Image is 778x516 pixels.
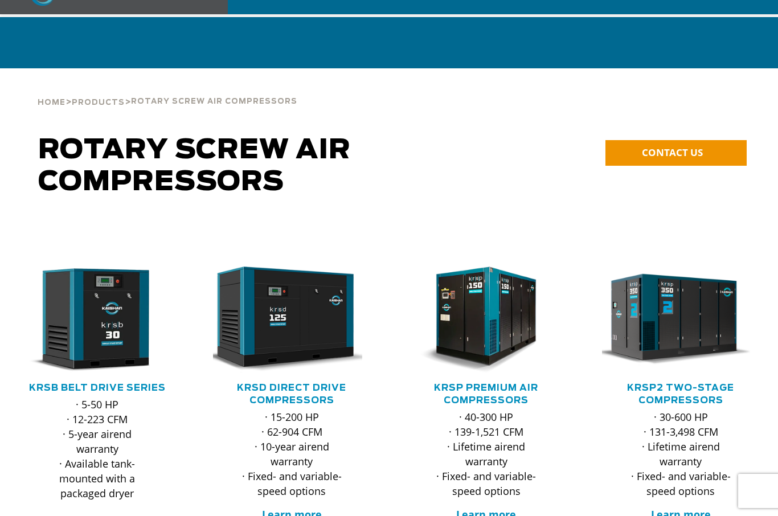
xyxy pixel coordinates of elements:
p: · 40-300 HP · 139-1,521 CFM · Lifetime airend warranty · Fixed- and variable-speed options [430,409,543,498]
img: krsp150 [399,267,557,373]
span: Rotary Screw Air Compressors [38,137,351,196]
p: · 15-200 HP · 62-904 CFM · 10-year airend warranty · Fixed- and variable-speed options [236,409,349,498]
div: krsp150 [407,267,566,373]
span: Products [72,99,125,107]
a: KRSD Direct Drive Compressors [237,383,346,405]
a: KRSP Premium Air Compressors [434,383,538,405]
a: Home [38,97,65,107]
div: krsb30 [18,267,177,373]
p: · 30-600 HP · 131-3,498 CFM · Lifetime airend warranty · Fixed- and variable-speed options [625,409,738,498]
img: krsp350 [593,267,752,373]
a: KRSP2 Two-Stage Compressors [627,383,734,405]
img: krsd125 [204,267,363,373]
span: Home [38,99,65,107]
img: krsb30 [10,267,168,373]
div: krsp350 [602,267,760,373]
span: CONTACT US [642,146,703,159]
div: krsd125 [213,267,371,373]
a: Products [72,97,125,107]
div: > > [38,68,297,112]
a: KRSB Belt Drive Series [29,383,166,392]
a: CONTACT US [605,140,747,166]
span: Rotary Screw Air Compressors [131,98,297,105]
